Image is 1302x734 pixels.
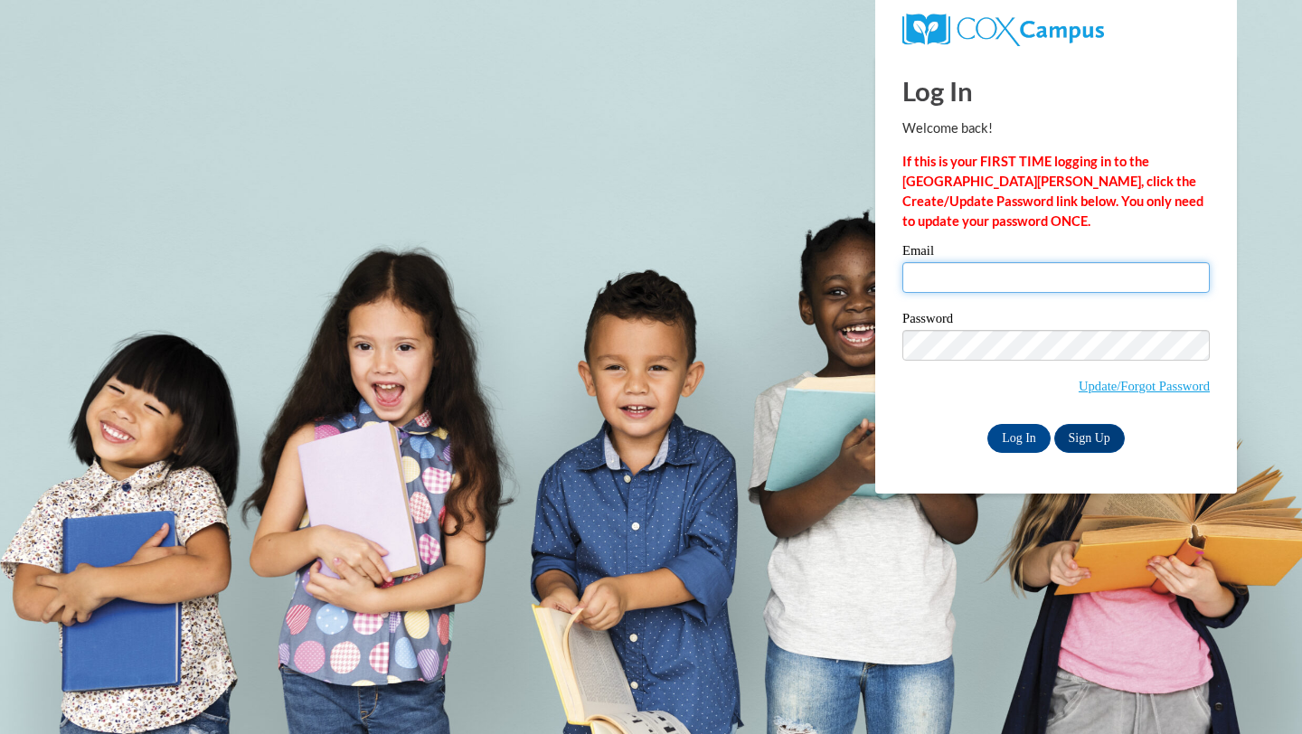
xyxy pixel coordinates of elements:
[1079,379,1210,393] a: Update/Forgot Password
[902,118,1210,138] p: Welcome back!
[1054,424,1125,453] a: Sign Up
[902,14,1104,46] img: COX Campus
[902,72,1210,109] h1: Log In
[902,21,1104,36] a: COX Campus
[902,244,1210,262] label: Email
[987,424,1051,453] input: Log In
[902,312,1210,330] label: Password
[902,154,1203,229] strong: If this is your FIRST TIME logging in to the [GEOGRAPHIC_DATA][PERSON_NAME], click the Create/Upd...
